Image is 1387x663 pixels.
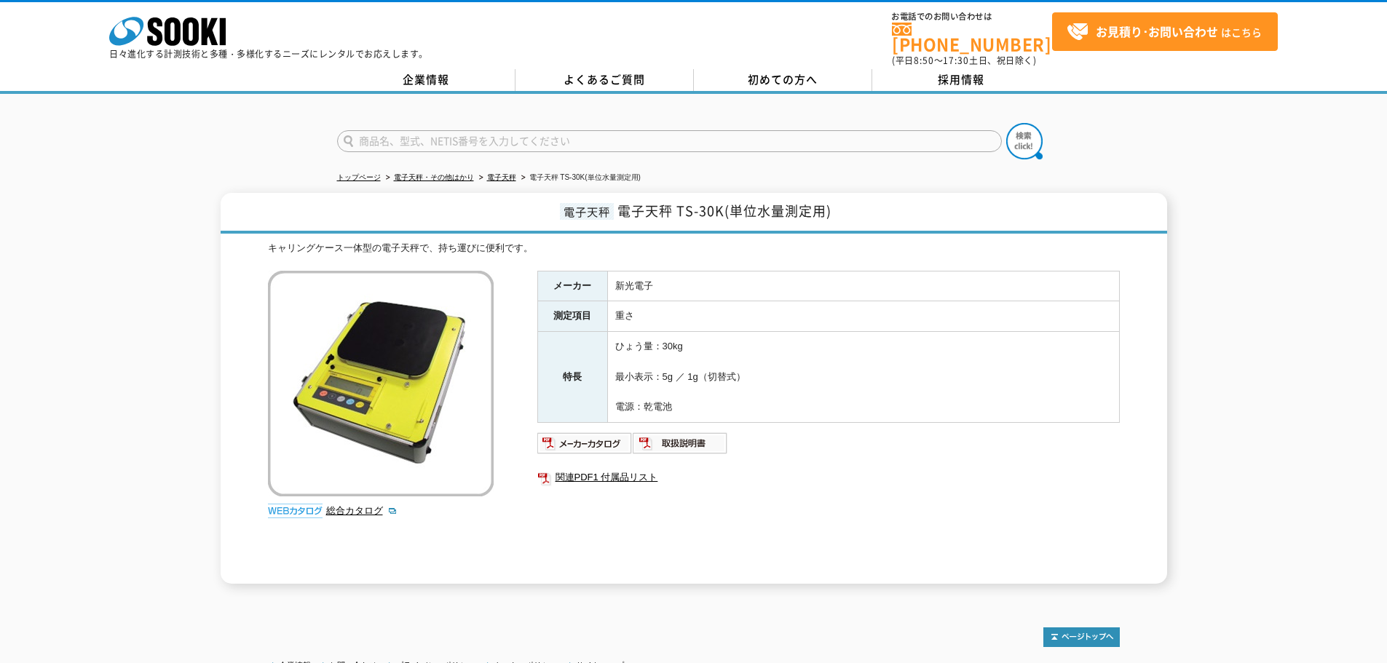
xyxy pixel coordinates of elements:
[487,173,516,181] a: 電子天秤
[560,203,614,220] span: 電子天秤
[1096,23,1218,40] strong: お見積り･お問い合わせ
[537,301,607,332] th: 測定項目
[515,69,694,91] a: よくあるご質問
[914,54,934,67] span: 8:50
[1006,123,1043,159] img: btn_search.png
[518,170,641,186] li: 電子天秤 TS-30K(単位水量測定用)
[394,173,474,181] a: 電子天秤・その他はかり
[537,441,633,452] a: メーカーカタログ
[607,271,1119,301] td: 新光電子
[537,271,607,301] th: メーカー
[607,301,1119,332] td: 重さ
[892,12,1052,21] span: お電話でのお問い合わせは
[892,54,1036,67] span: (平日 ～ 土日、祝日除く)
[109,49,428,58] p: 日々進化する計測技術と多種・多様化するニーズにレンタルでお応えします。
[872,69,1051,91] a: 採用情報
[268,241,1120,256] div: キャリングケース一体型の電子天秤で、持ち運びに便利です。
[268,504,323,518] img: webカタログ
[633,432,728,455] img: 取扱説明書
[337,173,381,181] a: トップページ
[268,271,494,496] img: 電子天秤 TS-30K(単位水量測定用)
[1052,12,1278,51] a: お見積り･お問い合わせはこちら
[1043,627,1120,647] img: トップページへ
[943,54,969,67] span: 17:30
[748,71,818,87] span: 初めての方へ
[1067,21,1262,43] span: はこちら
[537,468,1120,487] a: 関連PDF1 付属品リスト
[694,69,872,91] a: 初めての方へ
[537,432,633,455] img: メーカーカタログ
[537,332,607,423] th: 特長
[337,69,515,91] a: 企業情報
[337,130,1002,152] input: 商品名、型式、NETIS番号を入力してください
[617,201,831,221] span: 電子天秤 TS-30K(単位水量測定用)
[607,332,1119,423] td: ひょう量：30kg 最小表示：5g ／ 1g（切替式） 電源：乾電池
[633,441,728,452] a: 取扱説明書
[892,23,1052,52] a: [PHONE_NUMBER]
[326,505,398,516] a: 総合カタログ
